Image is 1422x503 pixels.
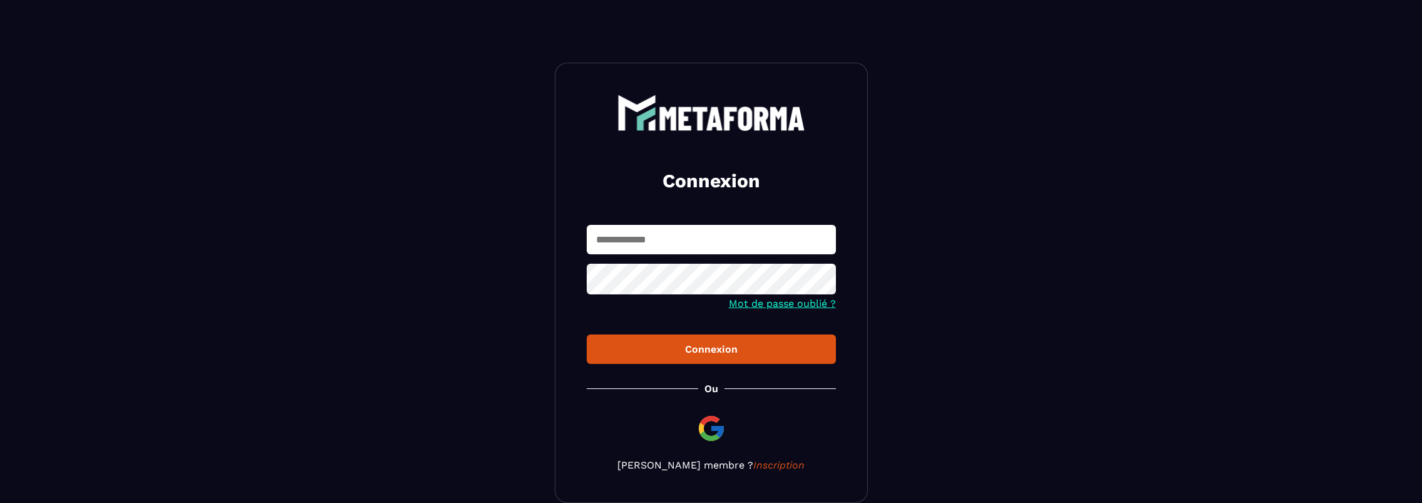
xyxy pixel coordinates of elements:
[602,169,821,194] h2: Connexion
[597,343,826,355] div: Connexion
[587,459,836,471] p: [PERSON_NAME] membre ?
[696,413,726,443] img: google
[617,95,805,131] img: logo
[587,334,836,364] button: Connexion
[729,298,836,309] a: Mot de passe oublié ?
[704,383,718,395] p: Ou
[587,95,836,131] a: logo
[753,459,805,471] a: Inscription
